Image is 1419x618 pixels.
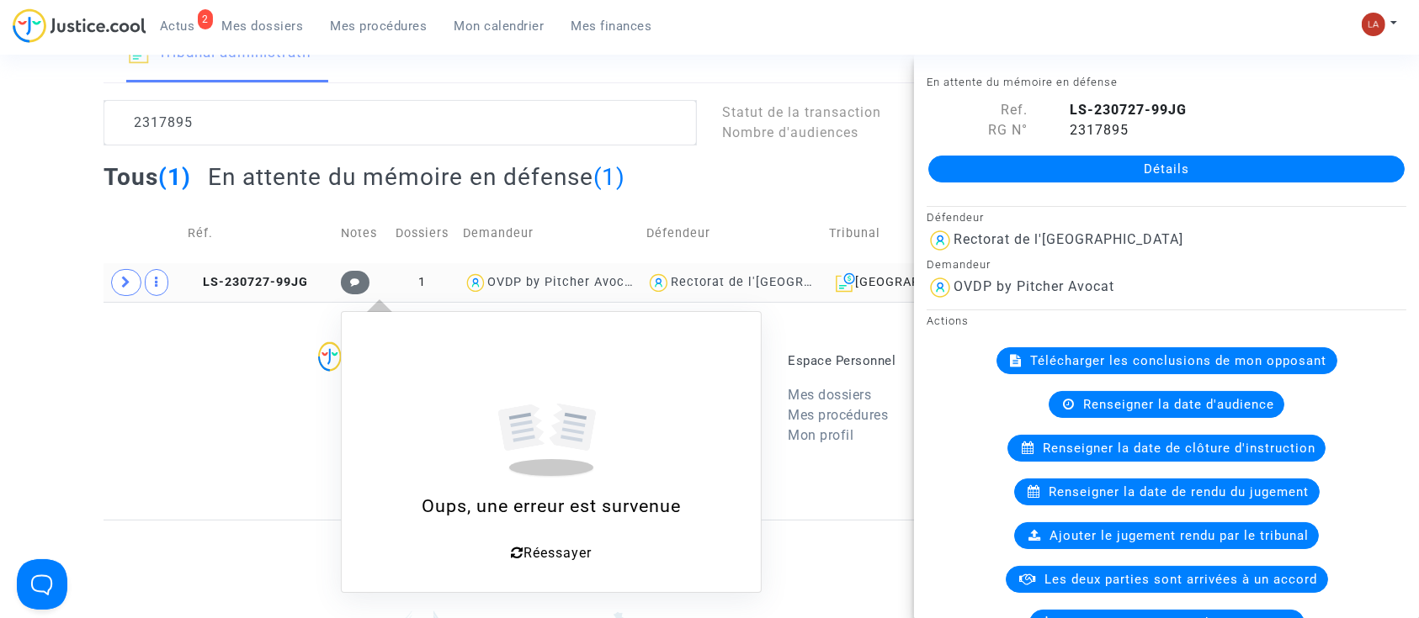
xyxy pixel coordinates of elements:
td: Demandeur [458,203,640,263]
span: Renseigner la date de rendu du jugement [1050,484,1310,499]
div: OVDP by Pitcher Avocat [487,275,637,289]
div: Oups, une erreur est survenue [350,493,752,520]
h2: En attente du mémoire en défense [208,162,626,192]
span: Statut de la transaction [722,104,881,120]
span: Les deux parties sont arrivées à un accord [1045,572,1318,587]
span: Actus [160,18,195,34]
div: Rectorat de l'[GEOGRAPHIC_DATA] [954,231,1183,247]
a: Mes dossiers [788,387,871,403]
td: 1 [387,263,458,302]
td: Défendeur [640,203,823,263]
span: LS-230727-99JG [188,275,308,289]
a: Mes finances [558,13,666,39]
a: Mes procédures [788,407,888,423]
div: Rectorat de l'[GEOGRAPHIC_DATA] [671,275,885,289]
td: Dossiers [387,203,458,263]
img: jc-logo.svg [13,8,146,43]
a: Mon calendrier [441,13,558,39]
a: 2Actus [146,13,209,39]
div: OVDP by Pitcher Avocat [954,278,1114,294]
td: Réf. [182,203,334,263]
img: logo-lg.svg [318,341,412,372]
span: Télécharger les conclusions de mon opposant [1031,353,1327,368]
div: Ref. [914,100,1040,120]
small: Défendeur [927,211,984,224]
b: LS-230727-99JG [1070,102,1187,118]
span: 2317895 [1053,122,1129,138]
img: icon-user.svg [927,227,954,254]
span: Ajouter le jugement rendu par le tribunal [1050,528,1309,543]
span: Mes procédures [331,18,428,34]
span: Mes dossiers [222,18,304,34]
span: Renseigner la date d'audience [1083,397,1274,412]
small: Demandeur [927,258,991,271]
span: Renseigner la date de clôture d'instruction [1043,441,1315,456]
div: 2 [198,9,213,29]
img: icon-user.svg [927,274,954,301]
div: [GEOGRAPHIC_DATA] [829,272,999,293]
span: Nombre d'audiences [722,124,858,140]
iframe: Help Scout Beacon - Open [17,559,67,610]
img: icon-archive.svg [836,272,855,293]
p: Espace Personnel [788,353,927,368]
small: En attente du mémoire en défense [927,76,1118,88]
span: Réessayer [523,545,592,561]
a: Mes procédures [317,13,441,39]
span: Mon calendrier [454,18,545,34]
img: icon-user.svg [464,271,488,295]
a: Mes dossiers [209,13,317,39]
h2: Tous [104,162,191,192]
td: Tribunal [823,203,1005,263]
a: Détails [928,156,1405,182]
span: Mes finances [571,18,652,34]
a: Mon profil [788,427,853,443]
img: icon-user.svg [646,271,671,295]
td: Notes [335,203,387,263]
span: (1) [158,163,191,191]
span: (1) [593,163,626,191]
small: Actions [927,314,969,327]
div: RG N° [914,120,1040,140]
img: 3f9b7d9779f7b0ffc2b90d026f0682a9 [1362,13,1385,36]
